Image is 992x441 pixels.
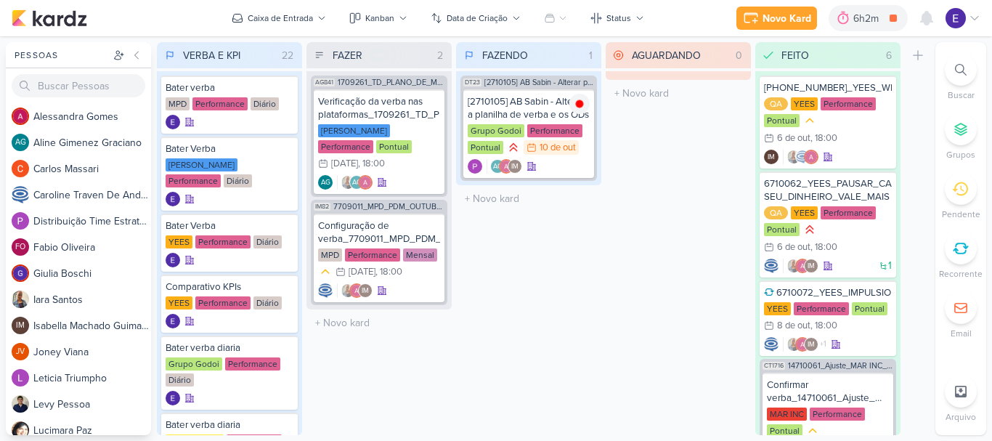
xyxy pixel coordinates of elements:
[468,124,524,137] div: Grupo Godoi
[16,348,25,356] p: JV
[345,248,400,262] div: Performance
[804,337,818,352] div: Isabella Machado Guimarães
[12,343,29,360] div: Joney Viana
[764,150,778,164] div: Criador(a): Isabella Machado Guimarães
[12,134,29,151] div: Aline Gimenez Graciano
[484,78,594,86] span: [2710105] AB Sabin - Alterar plano de mídia de outubro
[12,74,145,97] input: Buscar Pessoas
[195,235,251,248] div: Performance
[540,143,576,153] div: 10 de out
[333,203,444,211] span: 7709011_MPD_PDM_OUTUBRO
[166,418,293,432] div: Bater verba diaria
[508,159,522,174] div: Isabella Machado Guimarães
[888,261,892,271] span: 1
[166,253,180,267] img: Eduardo Quaresma
[805,424,820,438] div: Prioridade Média
[318,124,390,137] div: [PERSON_NAME]
[318,175,333,190] div: Aline Gimenez Graciano
[783,259,818,273] div: Colaboradores: Iara Santos, Alessandra Gomes, Isabella Machado Guimarães
[764,206,788,219] div: QA
[166,280,293,294] div: Comparativo KPIs
[318,140,373,153] div: Performance
[33,318,151,333] div: I s a b e l l a M a c h a d o G u i m a r ã e s
[852,302,887,315] div: Pontual
[15,243,25,251] p: FO
[795,150,810,164] img: Caroline Traven De Andrade
[764,337,778,352] img: Caroline Traven De Andrade
[12,9,87,27] img: kardz.app
[764,81,892,94] div: 6710061_YEES_WHATSAPP_RETOMAR_CAMPANHA
[253,235,282,248] div: Diário
[767,424,802,437] div: Pontual
[276,48,299,63] div: 22
[314,78,335,86] span: AG841
[33,344,151,360] div: J o n e y V i a n a
[166,219,293,232] div: Bater Verba
[12,421,29,439] img: Lucimara Paz
[810,408,865,421] div: Performance
[12,49,110,62] div: Pessoas
[786,259,801,273] img: Iara Santos
[942,208,980,221] p: Pendente
[583,48,598,63] div: 1
[468,159,482,174] img: Distribuição Time Estratégico
[12,291,29,308] img: Iara Santos
[736,7,817,30] button: Novo Kard
[33,214,151,229] div: D i s t r i b u i ç ã o T i m e E s t r a t é g i c o
[511,163,519,171] p: IM
[468,141,503,154] div: Pontual
[487,159,522,174] div: Colaboradores: Aline Gimenez Graciano, Alessandra Gomes, Isabella Machado Guimarães
[375,267,402,277] div: , 18:00
[337,283,373,298] div: Colaboradores: Iara Santos, Alessandra Gomes, Isabella Machado Guimarães
[338,78,444,86] span: 1709261_TD_PLANO_DE_MIDIA_NOVEMBRO+DEZEMBRO
[166,174,221,187] div: Performance
[166,192,180,206] img: Eduardo Quaresma
[468,95,590,121] div: [2710105] AB Sabin - Alterar a planilha de verba e os ODs
[166,142,293,155] div: Bater Verba
[166,97,190,110] div: MPD
[459,188,598,209] input: + Novo kard
[349,283,364,298] img: Alessandra Gomes
[763,362,785,370] span: CT1716
[939,267,983,280] p: Recorrente
[946,410,976,424] p: Arquivo
[764,223,800,236] div: Pontual
[349,267,375,277] div: [DATE]
[341,283,355,298] img: Iara Santos
[12,108,29,125] img: Alessandra Gomes
[33,371,151,386] div: L e t i c i a T r i u m p h o
[767,379,889,405] div: Confirmar verba_14710061_Ajuste_MAR INC_SUBLIME_JARDINS_PDM_OUTUBRO
[788,362,893,370] span: 14710061_Ajuste_MAR INC_SUBLIME_JARDINS_PDM_OUTUBRO
[764,114,800,127] div: Pontual
[195,296,251,309] div: Performance
[358,175,373,190] img: Alessandra Gomes
[777,321,810,331] div: 8 de out
[569,94,590,114] img: tracking
[880,48,898,63] div: 6
[12,395,29,413] img: Levy Pessoa
[764,286,892,299] div: 6710072_YEES_IMPULSIONAMENTO_SEMANAL
[431,48,449,63] div: 2
[802,113,817,128] div: Prioridade Média
[331,159,358,169] div: [DATE]
[33,397,151,412] div: L e v y P e s s o a
[767,408,807,421] div: MAR INC
[337,175,373,190] div: Colaboradores: Iara Santos, Aline Gimenez Graciano, Alessandra Gomes
[810,321,837,331] div: , 18:00
[12,160,29,177] img: Carlos Massari
[764,302,791,315] div: YEES
[192,97,248,110] div: Performance
[225,357,280,371] div: Performance
[810,243,837,252] div: , 18:00
[253,296,282,309] div: Diário
[808,263,815,270] p: IM
[318,95,440,121] div: Verificação da verba nas plataformas_1709261_TD_PLANO_DE_MIDIA_NOVEMBRO+DEZEMBRO
[358,283,373,298] div: Isabella Machado Guimarães
[33,187,151,203] div: C a r o l i n e T r a v e n D e A n d r a d e
[166,158,237,171] div: [PERSON_NAME]
[349,175,364,190] div: Aline Gimenez Graciano
[463,78,481,86] span: DT23
[251,97,279,110] div: Diário
[166,115,180,129] div: Criador(a): Eduardo Quaresma
[821,206,876,219] div: Performance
